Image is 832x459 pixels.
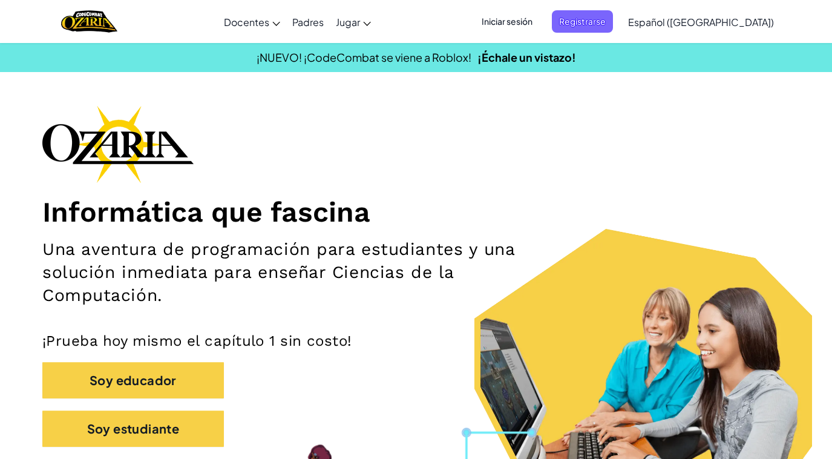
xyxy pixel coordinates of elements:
button: Soy educador [42,362,224,398]
span: Docentes [224,16,269,28]
a: Docentes [218,5,286,38]
span: Español ([GEOGRAPHIC_DATA]) [628,16,774,28]
a: ¡Échale un vistazo! [477,50,576,64]
a: Padres [286,5,330,38]
button: Soy estudiante [42,411,224,447]
button: Registrarse [552,10,613,33]
p: ¡Prueba hoy mismo el capítulo 1 sin costo! [42,332,790,350]
span: Jugar [336,16,360,28]
a: Ozaria by CodeCombat logo [61,9,117,34]
a: Español ([GEOGRAPHIC_DATA]) [622,5,780,38]
span: ¡NUEVO! ¡CodeCombat se viene a Roblox! [257,50,471,64]
img: Ozaria branding logo [42,105,194,183]
button: Iniciar sesión [474,10,540,33]
img: Home [61,9,117,34]
h1: Informática que fascina [42,195,790,229]
h2: Una aventura de programación para estudiantes y una solución inmediata para enseñar Ciencias de l... [42,238,543,308]
a: Jugar [330,5,377,38]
